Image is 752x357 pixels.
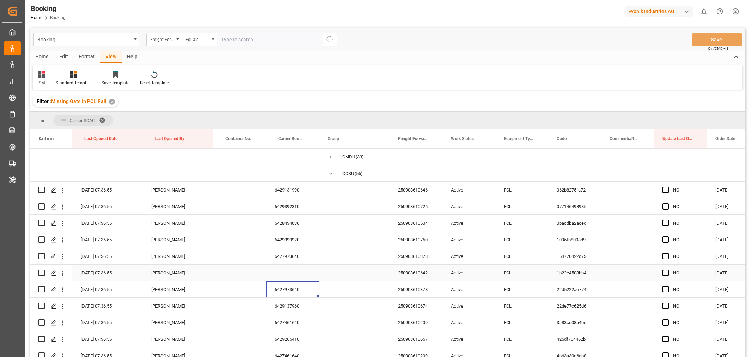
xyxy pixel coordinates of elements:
[38,80,45,86] div: SM
[495,248,548,264] div: FCL
[398,136,428,141] span: Freight Forwarder's Reference No.
[155,136,184,141] span: Last Opened By
[557,136,567,141] span: Code
[673,315,698,331] div: NO
[56,80,91,86] div: Standard Templates
[390,198,442,214] div: 250908610726
[30,149,319,165] div: Press SPACE to select this row.
[72,231,143,248] div: [DATE] 07:36:55
[390,314,442,331] div: 250908610209
[451,136,474,141] span: Work Status
[143,281,213,297] div: [PERSON_NAME]
[673,331,698,347] div: NO
[625,5,696,18] button: Evonik Industries AG
[548,215,601,231] div: 0bacdba2aced
[696,4,712,19] button: show 0 new notifications
[102,80,129,86] div: Save Template
[442,215,495,231] div: Active
[673,199,698,215] div: NO
[72,331,143,347] div: [DATE] 07:36:55
[146,33,182,46] button: open menu
[266,198,319,214] div: 6429392310
[143,298,213,314] div: [PERSON_NAME]
[30,298,319,314] div: Press SPACE to select this row.
[122,51,143,63] div: Help
[662,136,692,141] span: Update Last Opened By
[266,248,319,264] div: 6427973640
[548,281,601,297] div: 22d5222ae774
[30,165,319,182] div: Press SPACE to select this row.
[69,118,95,123] span: Carrier SCAC
[266,331,319,347] div: 6429265410
[673,248,698,265] div: NO
[715,136,735,141] span: Order Date
[673,232,698,248] div: NO
[30,182,319,198] div: Press SPACE to select this row.
[495,314,548,331] div: FCL
[31,3,66,14] div: Booking
[72,314,143,331] div: [DATE] 07:36:55
[150,35,174,43] div: Freight Forwarder's Reference No.
[342,149,355,165] div: CMDU
[143,314,213,331] div: [PERSON_NAME]
[72,198,143,214] div: [DATE] 07:36:55
[100,51,122,63] div: View
[182,33,217,46] button: open menu
[548,231,601,248] div: 1095fb8003d9
[712,4,728,19] button: Help Center
[548,298,601,314] div: 22de77c625d6
[673,265,698,281] div: NO
[390,231,442,248] div: 250908610750
[548,198,601,214] div: 077146498985
[72,281,143,297] div: [DATE] 07:36:55
[390,331,442,347] div: 250908610657
[673,298,698,314] div: NO
[442,314,495,331] div: Active
[390,298,442,314] div: 250908610674
[72,265,143,281] div: [DATE] 07:36:55
[37,98,51,104] span: Filter :
[323,33,337,46] button: search button
[30,265,319,281] div: Press SPACE to select this row.
[548,248,601,264] div: 154720422d73
[30,248,319,265] div: Press SPACE to select this row.
[548,265,601,281] div: 1b22e4503bb4
[30,231,319,248] div: Press SPACE to select this row.
[143,182,213,198] div: [PERSON_NAME]
[548,182,601,198] div: 062b8275fa72
[442,281,495,297] div: Active
[390,215,442,231] div: 250908610504
[495,215,548,231] div: FCL
[30,51,54,63] div: Home
[72,182,143,198] div: [DATE] 07:36:55
[266,298,319,314] div: 6429137960
[37,35,132,43] div: Booking
[442,331,495,347] div: Active
[442,182,495,198] div: Active
[692,33,742,46] button: Save
[266,231,319,248] div: 6429399920
[442,198,495,214] div: Active
[140,80,169,86] div: Reset Template
[217,33,323,46] input: Type to search
[30,198,319,215] div: Press SPACE to select this row.
[266,281,319,297] div: 6427973640
[109,99,115,105] div: ✕
[548,331,601,347] div: 425df704462b
[495,331,548,347] div: FCL
[185,35,209,43] div: Equals
[266,215,319,231] div: 6428434030
[673,282,698,298] div: NO
[495,265,548,281] div: FCL
[442,248,495,264] div: Active
[495,298,548,314] div: FCL
[30,331,319,347] div: Press SPACE to select this row.
[342,165,354,182] div: COSU
[30,314,319,331] div: Press SPACE to select this row.
[30,215,319,231] div: Press SPACE to select this row.
[266,314,319,331] div: 6427461640
[143,248,213,264] div: [PERSON_NAME]
[673,182,698,198] div: NO
[73,51,100,63] div: Format
[143,215,213,231] div: [PERSON_NAME]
